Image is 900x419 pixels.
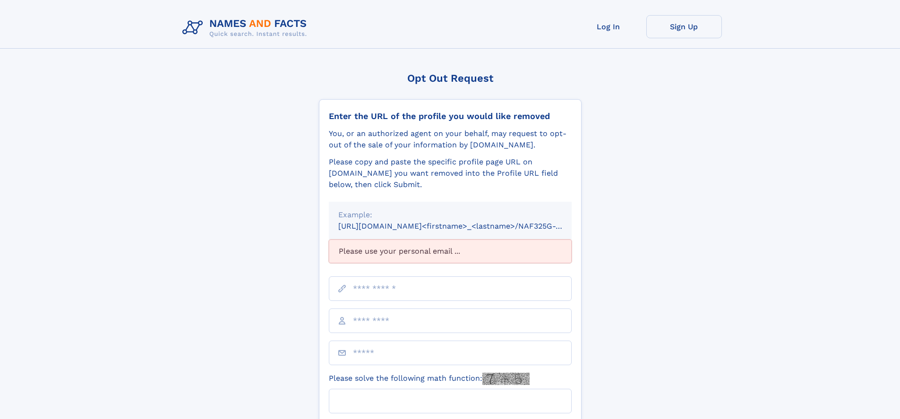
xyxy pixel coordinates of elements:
div: Example: [338,209,562,221]
div: You, or an authorized agent on your behalf, may request to opt-out of the sale of your informatio... [329,128,572,151]
a: Sign Up [646,15,722,38]
div: Enter the URL of the profile you would like removed [329,111,572,121]
a: Log In [571,15,646,38]
div: Opt Out Request [319,72,582,84]
div: Please copy and paste the specific profile page URL on [DOMAIN_NAME] you want removed into the Pr... [329,156,572,190]
img: Logo Names and Facts [179,15,315,41]
small: [URL][DOMAIN_NAME]<firstname>_<lastname>/NAF325G-xxxxxxxx [338,222,590,231]
div: Please use your personal email ... [329,239,572,263]
label: Please solve the following math function: [329,373,530,385]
